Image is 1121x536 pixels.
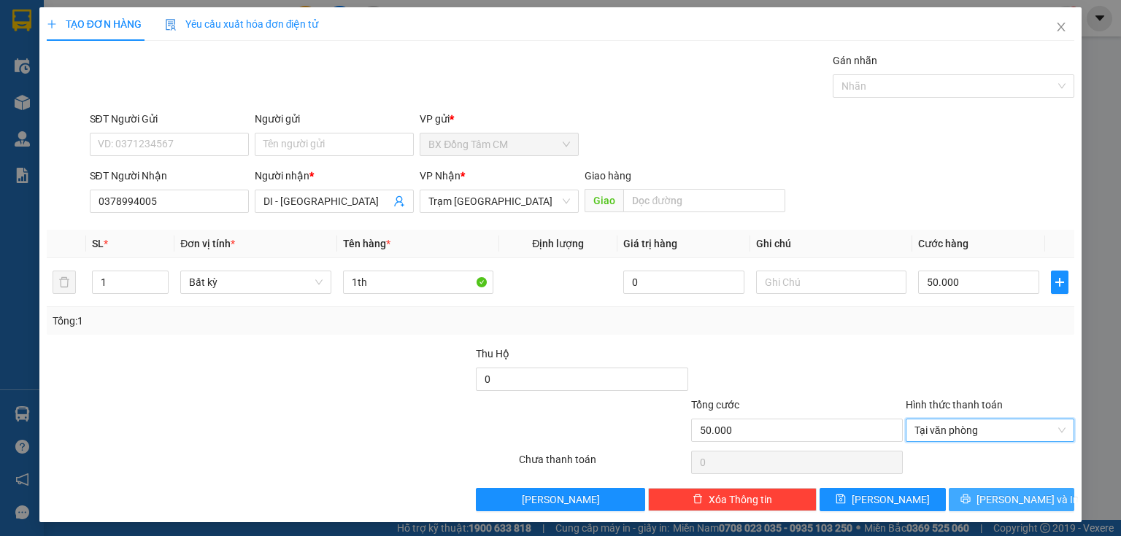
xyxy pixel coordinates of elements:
span: Giá trị hàng [623,238,677,249]
span: [PERSON_NAME] và In [976,492,1079,508]
span: Định lượng [532,238,584,249]
span: Trạm Sài Gòn [428,190,570,212]
span: Giao hàng [585,170,631,182]
span: gò công [116,85,195,111]
button: Close [1041,7,1082,48]
span: plus [47,19,57,29]
span: Thu Hộ [476,348,509,360]
span: Đơn vị tính [180,238,235,249]
span: Xóa Thông tin [709,492,772,508]
span: [PERSON_NAME] [852,492,930,508]
div: Chưa thanh toán [517,451,689,477]
th: Ghi chú [750,230,912,258]
span: Cước hàng [918,238,968,249]
span: [PERSON_NAME] [522,492,600,508]
span: user-add [393,195,405,207]
span: Giao [585,189,623,212]
button: [PERSON_NAME] [476,488,644,511]
span: BX Đồng Tâm CM [428,133,570,155]
img: icon [165,19,177,31]
span: Bất kỳ [189,271,322,293]
span: SL [92,238,104,249]
button: printer[PERSON_NAME] và In [949,488,1075,511]
div: 0948711884 [95,65,243,85]
span: delete [693,494,703,505]
span: close [1055,21,1067,33]
label: Hình thức thanh toán [906,399,1003,411]
span: Nhận: [95,14,130,29]
span: Tên hàng [343,238,390,249]
span: Tổng cước [691,399,739,411]
div: NAM [95,47,243,65]
div: Trạm [GEOGRAPHIC_DATA] [95,12,243,47]
span: TẠO ĐƠN HÀNG [47,18,142,30]
button: plus [1051,271,1068,294]
span: printer [960,494,971,505]
label: Gán nhãn [833,55,877,66]
button: delete [53,271,76,294]
div: SĐT Người Gửi [90,111,249,127]
div: BX Đồng Tâm CM [12,12,85,65]
span: Yêu cầu xuất hóa đơn điện tử [165,18,319,30]
button: deleteXóa Thông tin [648,488,817,511]
div: Người nhận [255,168,414,184]
span: VP Nhận [420,170,461,182]
span: Tại văn phòng [914,419,1066,441]
span: save [836,494,846,505]
button: save[PERSON_NAME] [820,488,946,511]
div: Người gửi [255,111,414,127]
span: plus [1052,276,1068,288]
span: DĐ: [95,93,116,109]
input: VD: Bàn, Ghế [343,271,493,294]
span: Gửi: [12,14,35,29]
div: VP gửi [420,111,579,127]
input: Ghi Chú [756,271,906,294]
input: Dọc đường [623,189,785,212]
input: 0 [623,271,744,294]
div: Tổng: 1 [53,313,434,329]
div: SĐT Người Nhận [90,168,249,184]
